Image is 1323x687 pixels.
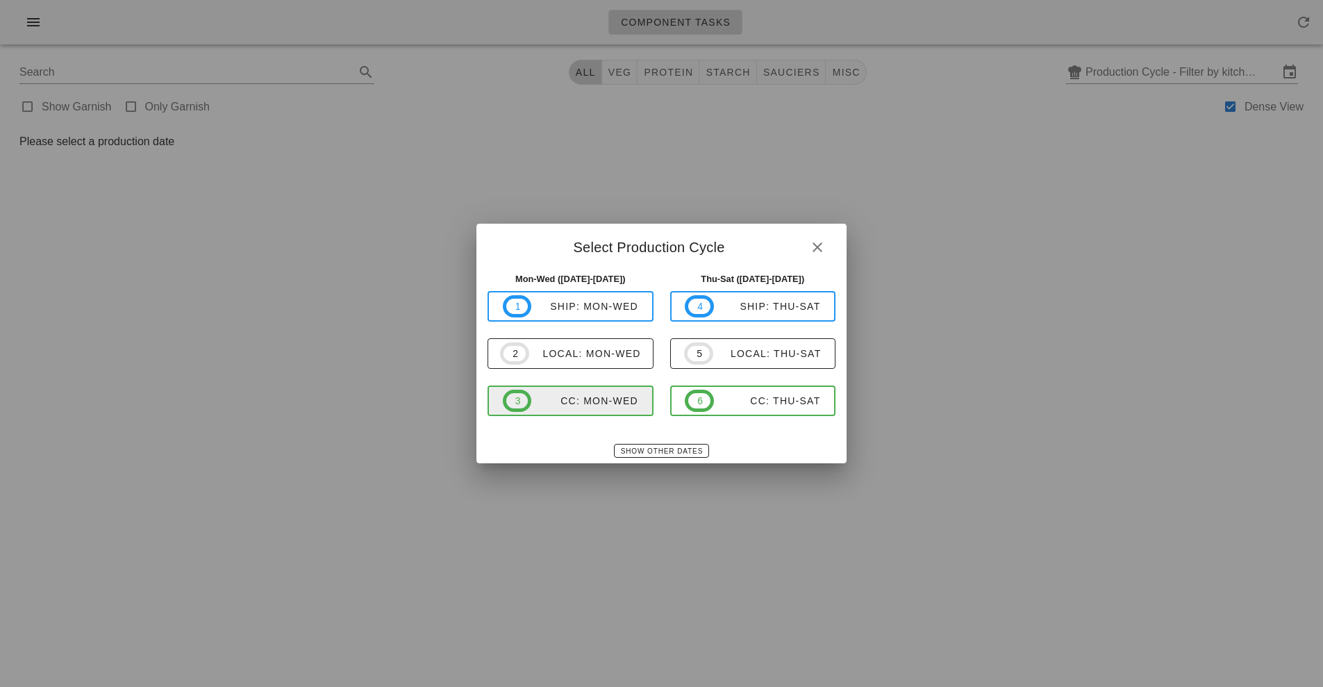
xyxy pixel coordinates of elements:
div: ship: Thu-Sat [714,301,821,312]
span: 4 [697,299,702,314]
button: 6CC: Thu-Sat [670,386,836,416]
span: 1 [515,299,520,314]
strong: Thu-Sat ([DATE]-[DATE]) [701,274,804,284]
div: Select Production Cycle [476,224,847,267]
div: CC: Mon-Wed [531,395,638,406]
span: 3 [515,393,520,408]
div: ship: Mon-Wed [531,301,638,312]
button: Show Other Dates [614,444,709,458]
span: Show Other Dates [620,447,703,455]
button: 3CC: Mon-Wed [488,386,654,416]
button: 5local: Thu-Sat [670,338,836,369]
button: 2local: Mon-Wed [488,338,654,369]
div: local: Mon-Wed [529,348,641,359]
span: 6 [697,393,702,408]
button: 1ship: Mon-Wed [488,291,654,322]
span: 5 [696,346,701,361]
div: local: Thu-Sat [713,348,822,359]
div: CC: Thu-Sat [714,395,821,406]
span: 2 [512,346,517,361]
strong: Mon-Wed ([DATE]-[DATE]) [515,274,626,284]
button: 4ship: Thu-Sat [670,291,836,322]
